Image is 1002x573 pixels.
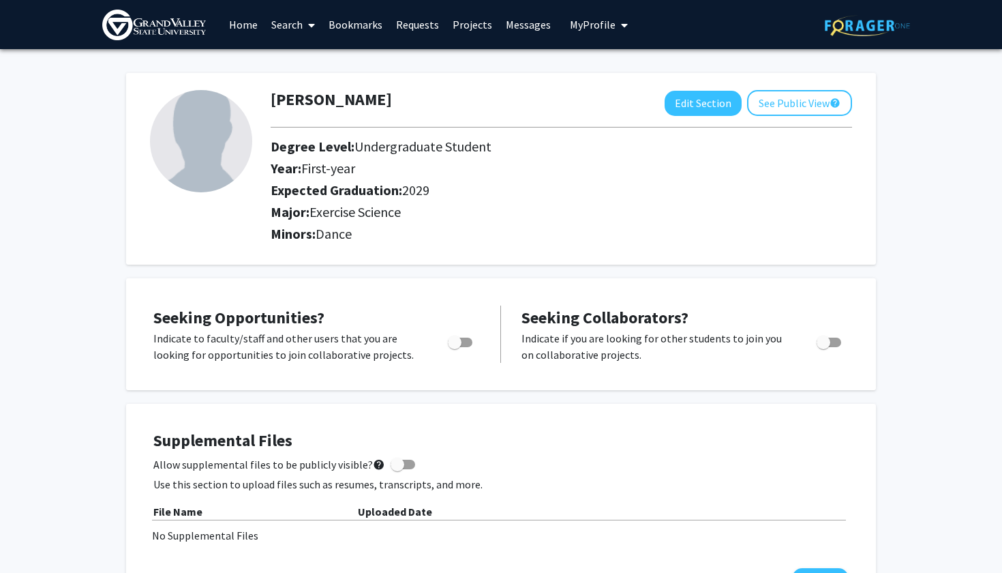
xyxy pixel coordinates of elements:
button: Edit Section [665,91,742,116]
p: Use this section to upload files such as resumes, transcripts, and more. [153,476,849,493]
a: Home [222,1,264,48]
span: Undergraduate Student [354,138,491,155]
mat-icon: help [373,456,385,473]
h2: Minors: [271,226,852,242]
h2: Degree Level: [271,138,776,155]
h2: Expected Graduation: [271,182,776,199]
span: Seeking Collaborators? [521,307,688,328]
img: Grand Valley State University Logo [102,10,206,40]
b: Uploaded Date [358,505,432,518]
p: Indicate if you are looking for other students to join you on collaborative projects. [521,330,791,363]
h2: Major: [271,204,852,220]
img: Profile Picture [150,90,252,192]
h2: Year: [271,160,776,177]
div: Toggle [811,330,849,351]
mat-icon: help [830,95,840,111]
iframe: Chat [10,512,58,563]
p: Indicate to faculty/staff and other users that you are looking for opportunities to join collabor... [153,330,422,363]
span: 2029 [402,181,429,199]
h4: Supplemental Files [153,431,849,451]
a: Messages [499,1,558,48]
b: File Name [153,505,202,518]
div: No Supplemental Files [152,527,850,544]
span: Allow supplemental files to be publicly visible? [153,456,385,473]
span: Seeking Opportunities? [153,307,324,328]
img: ForagerOne Logo [825,15,910,36]
a: Projects [446,1,499,48]
a: Requests [389,1,446,48]
a: Bookmarks [322,1,389,48]
span: First-year [301,160,355,177]
h1: [PERSON_NAME] [271,90,392,110]
div: Toggle [442,330,480,351]
span: My Profile [570,18,616,31]
span: Exercise Science [309,203,401,220]
button: See Public View [747,90,852,116]
span: Dance [316,225,352,242]
a: Search [264,1,322,48]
